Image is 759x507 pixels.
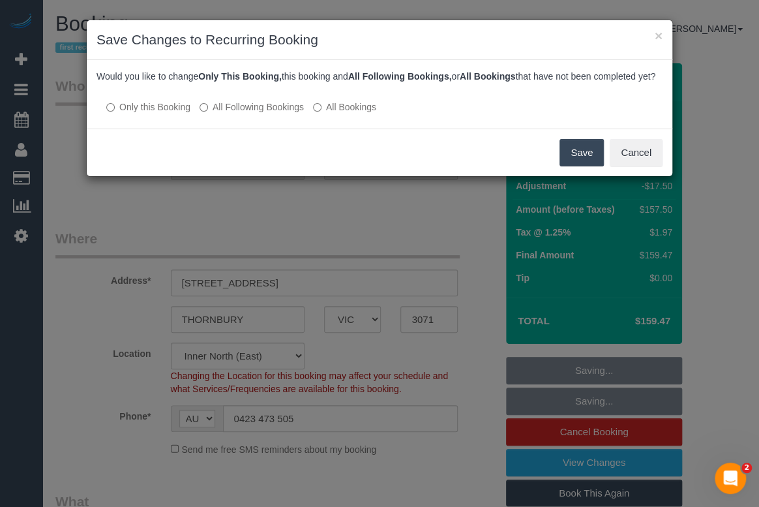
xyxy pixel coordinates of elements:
[313,103,321,112] input: All Bookings
[106,103,115,112] input: Only this Booking
[200,103,208,112] input: All Following Bookings
[715,463,746,494] iframe: Intercom live chat
[655,29,662,42] button: ×
[348,71,452,82] b: All Following Bookings,
[559,139,604,166] button: Save
[97,70,662,83] p: Would you like to change this booking and or that have not been completed yet?
[97,30,662,50] h3: Save Changes to Recurring Booking
[313,100,376,114] label: All bookings that have not been completed yet will be changed.
[741,463,752,473] span: 2
[460,71,516,82] b: All Bookings
[200,100,304,114] label: This and all the bookings after it will be changed.
[198,71,282,82] b: Only This Booking,
[106,100,190,114] label: All other bookings in the series will remain the same.
[610,139,662,166] button: Cancel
